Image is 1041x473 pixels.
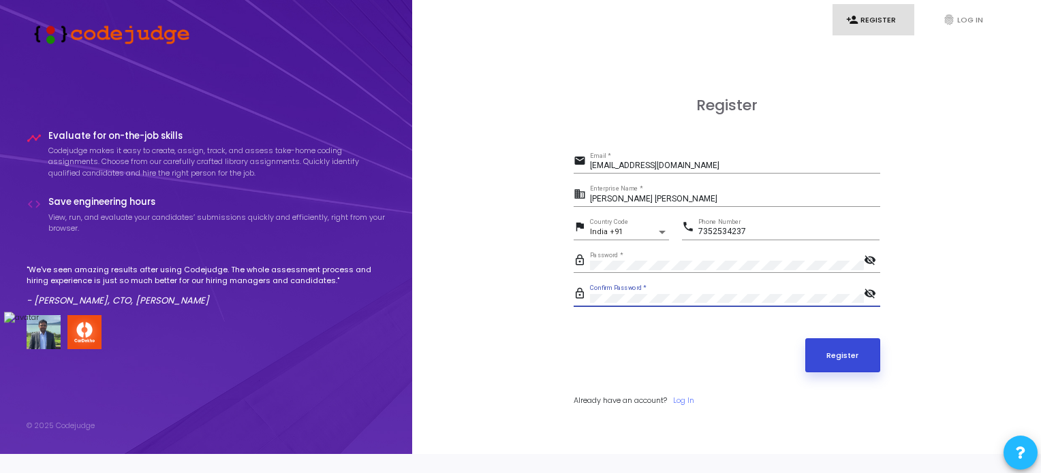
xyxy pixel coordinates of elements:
[698,227,880,237] input: Phone Number
[673,395,694,406] a: Log In
[929,4,1011,36] a: fingerprintLog In
[27,131,42,146] i: timeline
[67,315,102,349] img: company-logo
[846,14,858,26] i: person_add
[48,197,386,208] h4: Save engineering hours
[48,145,386,179] p: Codejudge makes it easy to create, assign, track, and assess take-home coding assignments. Choose...
[27,315,61,349] img: user image
[864,253,880,270] mat-icon: visibility_off
[590,161,880,171] input: Email
[574,220,590,236] mat-icon: flag
[27,197,42,212] i: code
[27,294,209,307] em: - [PERSON_NAME], CTO, [PERSON_NAME]
[574,395,667,406] span: Already have an account?
[805,338,880,372] button: Register
[574,97,880,114] h3: Register
[48,212,386,234] p: View, run, and evaluate your candidates’ submissions quickly and efficiently, right from your bro...
[833,4,914,36] a: person_addRegister
[574,287,590,303] mat-icon: lock_outline
[864,287,880,303] mat-icon: visibility_off
[590,227,623,236] span: India +91
[682,220,698,236] mat-icon: phone
[574,253,590,270] mat-icon: lock_outline
[574,154,590,170] mat-icon: email
[943,14,955,26] i: fingerprint
[590,195,880,204] input: Enterprise Name
[27,420,95,431] div: © 2025 Codejudge
[48,131,386,142] h4: Evaluate for on-the-job skills
[574,187,590,203] mat-icon: business
[4,312,39,323] img: avatar
[27,264,386,287] p: "We've seen amazing results after using Codejudge. The whole assessment process and hiring experi...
